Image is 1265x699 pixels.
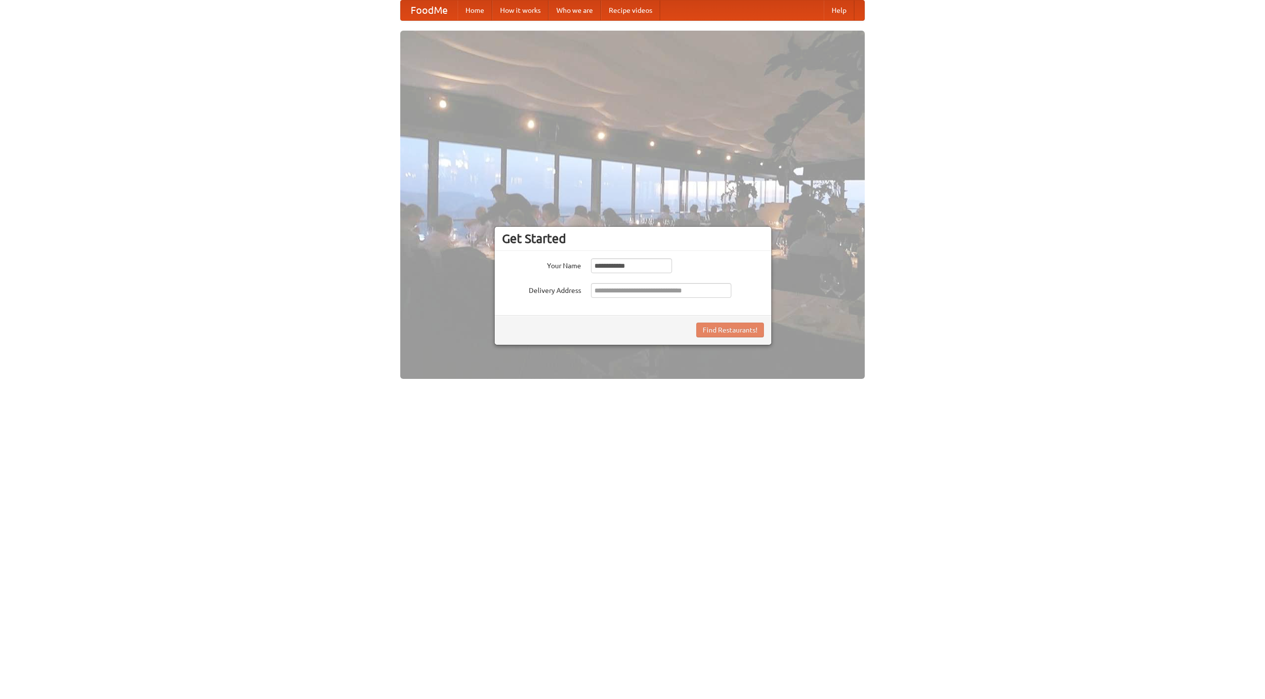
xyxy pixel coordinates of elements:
label: Delivery Address [502,283,581,295]
a: Who we are [548,0,601,20]
button: Find Restaurants! [696,323,764,337]
a: How it works [492,0,548,20]
label: Your Name [502,258,581,271]
a: Home [458,0,492,20]
a: FoodMe [401,0,458,20]
a: Help [824,0,854,20]
h3: Get Started [502,231,764,246]
a: Recipe videos [601,0,660,20]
